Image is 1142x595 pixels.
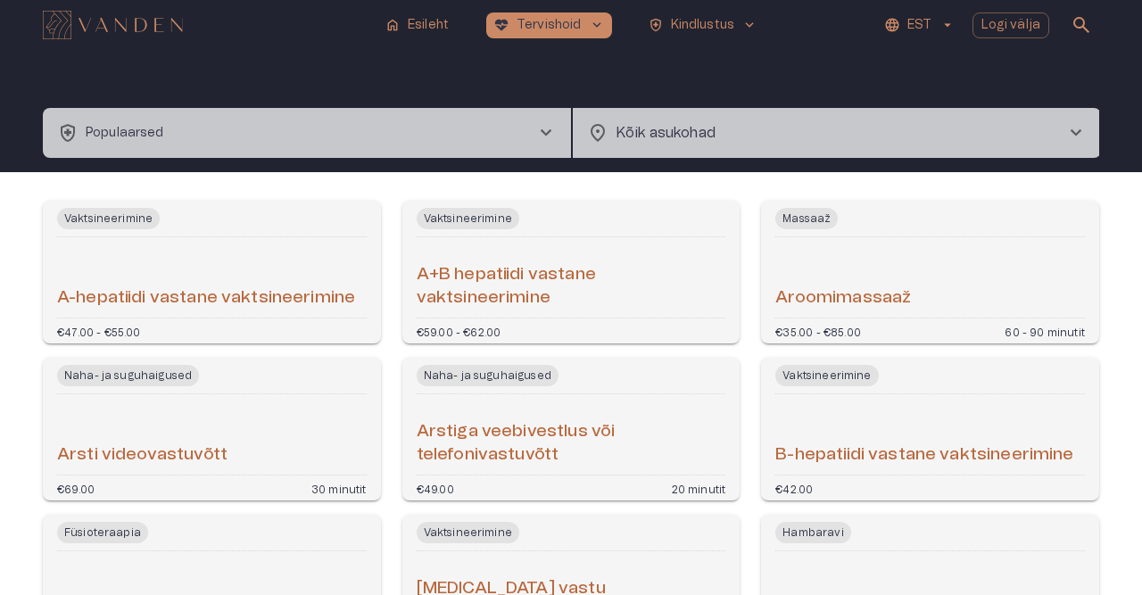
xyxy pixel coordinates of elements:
[43,108,571,158] button: health_and_safetyPopulaarsedchevron_right
[1005,326,1085,336] p: 60 - 90 minutit
[417,208,519,229] span: Vaktsineerimine
[981,16,1041,35] p: Logi välja
[493,17,509,33] span: ecg_heart
[43,11,183,39] img: Vanden logo
[775,443,1073,467] h6: B-hepatiidi vastane vaktsineerimine
[417,263,726,310] h6: A+B hepatiidi vastane vaktsineerimine
[775,483,813,493] p: €42.00
[57,522,148,543] span: Füsioteraapia
[741,17,757,33] span: keyboard_arrow_down
[57,326,141,336] p: €47.00 - €55.00
[535,122,557,144] span: chevron_right
[648,17,664,33] span: health_and_safety
[43,201,381,343] a: Open service booking details
[587,122,608,144] span: location_on
[57,483,95,493] p: €69.00
[1065,122,1087,144] span: chevron_right
[761,358,1099,500] a: Open service booking details
[385,17,401,33] span: home
[972,12,1050,38] button: Logi välja
[907,16,931,35] p: EST
[672,483,726,493] p: 20 minutit
[881,12,957,38] button: EST
[775,365,878,386] span: Vaktsineerimine
[417,483,454,493] p: €49.00
[402,201,741,343] a: Open service booking details
[311,483,367,493] p: 30 minutit
[486,12,612,38] button: ecg_heartTervishoidkeyboard_arrow_down
[775,208,838,229] span: Massaaž
[589,17,605,33] span: keyboard_arrow_down
[417,522,519,543] span: Vaktsineerimine
[417,326,501,336] p: €59.00 - €62.00
[57,208,160,229] span: Vaktsineerimine
[417,365,559,386] span: Naha- ja suguhaigused
[57,443,228,467] h6: Arsti videovastuvõtt
[775,522,850,543] span: Hambaravi
[57,286,355,310] h6: A-hepatiidi vastane vaktsineerimine
[43,12,370,37] a: Navigate to homepage
[417,420,726,467] h6: Arstiga veebivestlus või telefonivastuvõtt
[57,365,199,386] span: Naha- ja suguhaigused
[671,16,735,35] p: Kindlustus
[377,12,458,38] button: homeEsileht
[1071,14,1092,36] span: search
[517,16,582,35] p: Tervishoid
[86,124,164,143] p: Populaarsed
[775,326,861,336] p: €35.00 - €85.00
[57,122,79,144] span: health_and_safety
[616,122,1037,144] p: Kõik asukohad
[775,286,911,310] h6: Aroomimassaaž
[402,358,741,500] a: Open service booking details
[408,16,449,35] p: Esileht
[1063,7,1099,43] button: open search modal
[43,358,381,500] a: Open service booking details
[641,12,765,38] button: health_and_safetyKindlustuskeyboard_arrow_down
